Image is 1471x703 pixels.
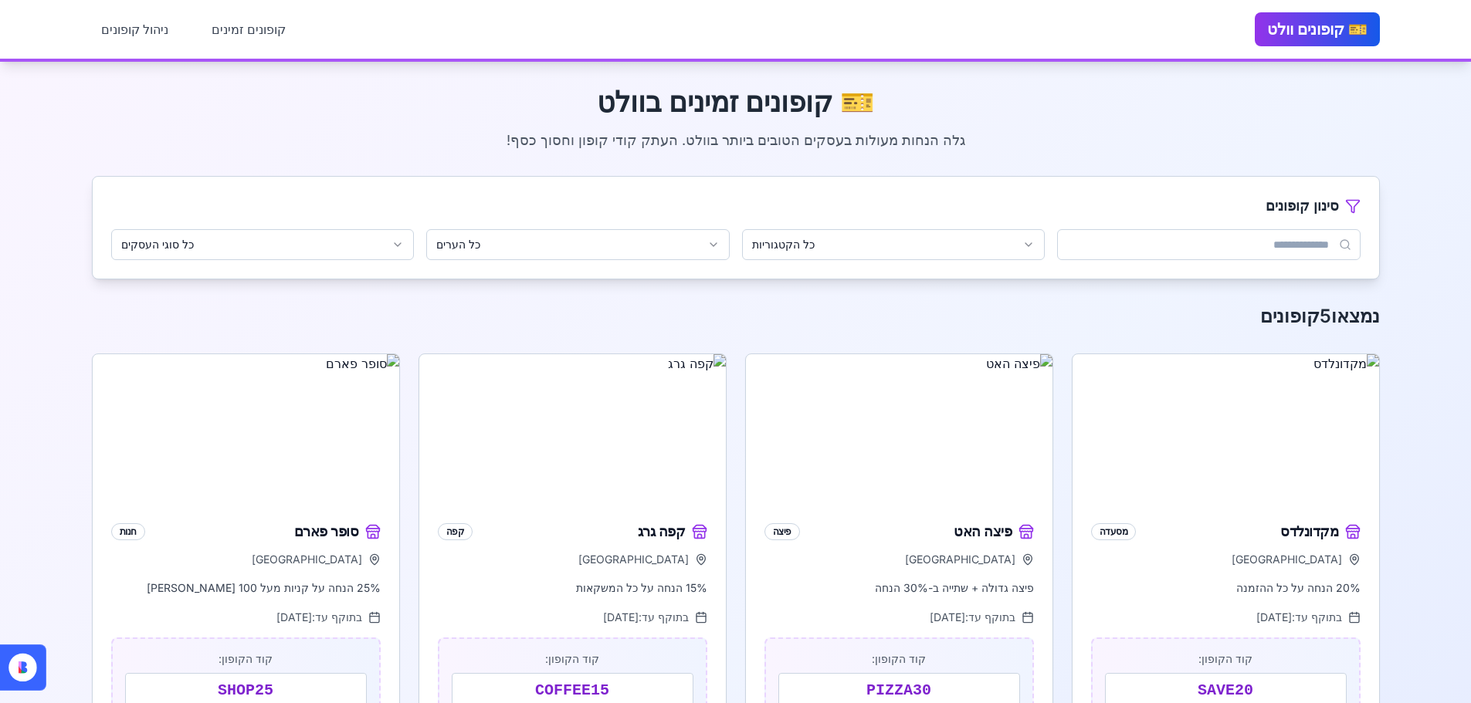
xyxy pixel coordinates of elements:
[92,14,178,45] a: ניהול קופונים
[1091,523,1137,540] div: מסעדה
[1073,354,1379,502] img: מקדונלדס
[252,552,362,567] span: [GEOGRAPHIC_DATA]
[905,552,1015,567] span: [GEOGRAPHIC_DATA]
[1105,651,1347,667] p: קוד הקופון:
[638,521,686,542] span: קפה גרג
[1280,521,1338,542] span: מקדונלדס
[476,130,995,151] p: גלה הנחות מעולות בעסקים הטובים ביותר בוולט. העתק קודי קופון וחסוך כסף!
[764,580,1034,597] p: פיצה גדולה + שתייה ב-30% הנחה
[1256,610,1342,625] span: בתוקף עד: [DATE]
[294,521,359,542] span: סופר פארם
[778,651,1020,667] p: קוד הקופון:
[92,86,1380,117] h1: 🎫 קופונים זמינים בוולט
[438,580,707,597] p: 15% הנחה על כל המשקאות
[930,610,1015,625] span: בתוקף עד: [DATE]
[954,521,1012,542] span: פיצה האט
[111,523,145,540] div: חנות
[764,523,800,540] div: פיצה
[1266,195,1339,217] h3: סינון קופונים
[276,610,362,625] span: בתוקף עד: [DATE]
[1232,552,1342,567] span: [GEOGRAPHIC_DATA]
[746,354,1052,502] img: פיצה האט
[419,354,726,502] img: קפה גרג
[1260,304,1380,329] h2: נמצאו 5 קופונים
[1255,12,1380,46] div: 🎫 קופונים וולט
[93,354,399,502] img: סופר פארם
[578,552,689,567] span: [GEOGRAPHIC_DATA]
[603,610,689,625] span: בתוקף עד: [DATE]
[125,651,367,667] p: קוד הקופון:
[202,14,295,45] a: קופונים זמינים
[452,651,693,667] p: קוד הקופון:
[1091,580,1361,597] p: 20% הנחה על כל ההזמנה
[438,523,473,540] div: קפה
[111,580,381,597] p: 25% הנחה על קניות מעל 100 [PERSON_NAME]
